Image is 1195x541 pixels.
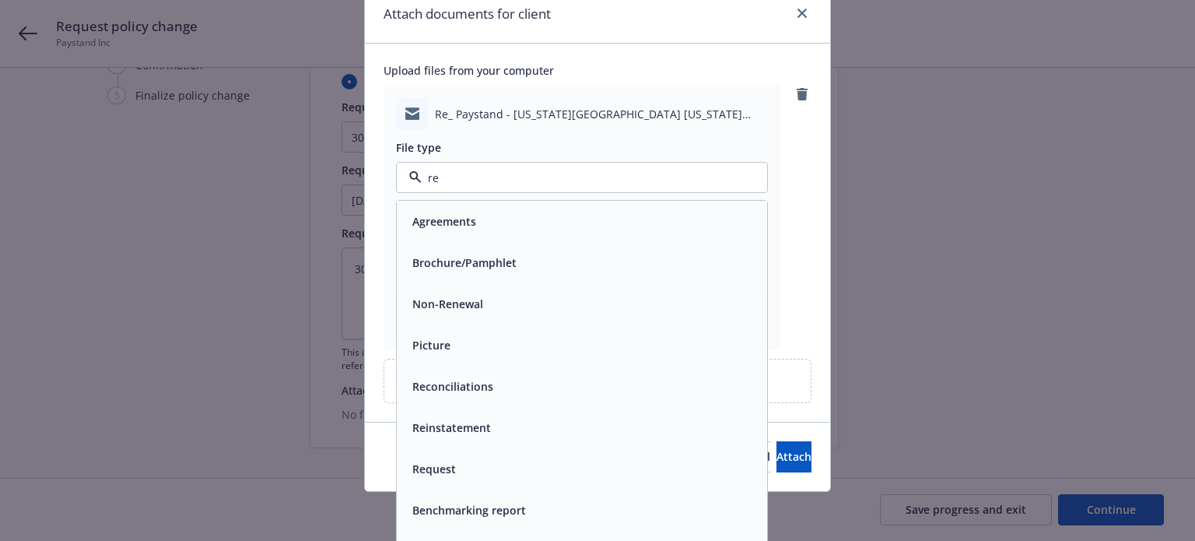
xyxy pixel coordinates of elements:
button: Attach [776,441,811,472]
a: close [793,4,811,23]
button: Reinstatement [412,420,491,436]
button: Non-Renewal [412,296,483,312]
a: remove [793,85,811,104]
h1: Attach documents for client [384,4,551,24]
button: Brochure/Pamphlet [412,255,517,271]
span: Attach [776,449,811,464]
div: Upload new files [384,359,811,403]
button: Picture [412,337,450,353]
span: Re_ Paystand - [US_STATE][GEOGRAPHIC_DATA] [US_STATE][GEOGRAPHIC_DATA] [US_STATE][GEOGRAPHIC_DATA... [435,106,768,122]
span: Upload files from your computer [384,62,811,79]
button: Reconciliations [412,378,493,395]
button: Benchmarking report [412,502,526,518]
button: Agreements [412,213,476,230]
input: Filter by keyword [422,170,736,186]
button: Request [412,461,456,477]
span: File type [396,140,441,155]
